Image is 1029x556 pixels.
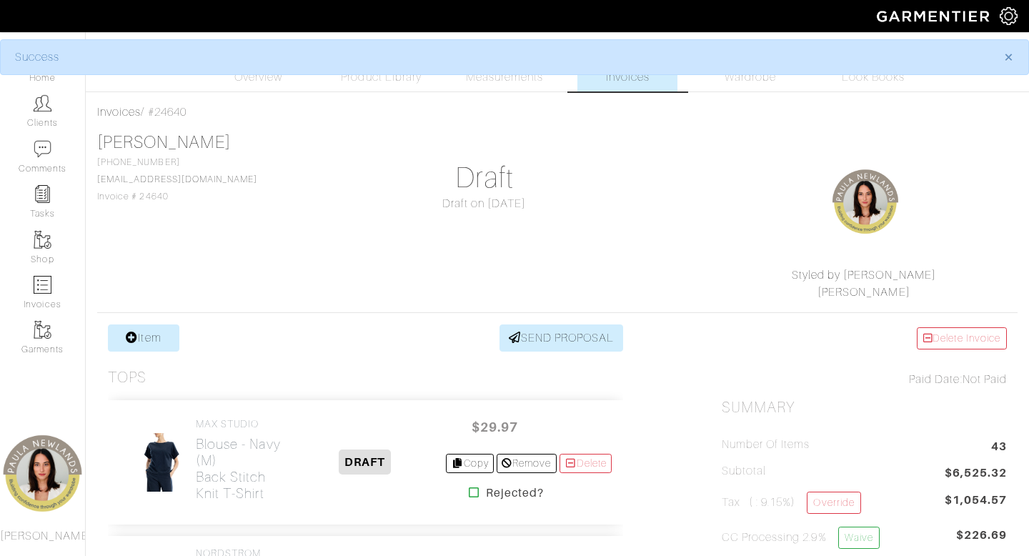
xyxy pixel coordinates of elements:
a: MAX STUDIO Blouse - navy (m)Back Stitch Knit T-Shirt [196,418,284,502]
img: gear-icon-white-bd11855cb880d31180b6d7d6211b90ccbf57a29d726f0c71d8c61bd08dd39cc2.png [1000,7,1018,25]
img: W5NGwVBjQCHwZGTDzi3h628f [140,432,179,492]
div: Not Paid [722,371,1007,388]
a: Delete Invoice [917,327,1007,349]
h2: Summary [722,399,1007,417]
a: Invoices [577,39,677,91]
img: garments-icon-b7da505a4dc4fd61783c78ac3ca0ef83fa9d6f193b1c9dc38574b1d14d53ca28.png [34,321,51,339]
span: $226.69 [956,527,1007,555]
a: [PERSON_NAME] [817,286,910,299]
span: DRAFT [339,450,391,475]
a: [PERSON_NAME] [97,133,231,152]
h4: MAX STUDIO [196,418,284,430]
h5: Tax ( : 9.15%) [722,492,861,514]
img: comment-icon-a0a6a9ef722e966f86d9cbdc48e553b5cf19dbc54f86b18d962a5391bc8f6eb6.png [34,140,51,158]
img: clients-icon-6bae9207a08558b7cb47a8932f037763ab4055f8c8b6bfacd5dc20c3e0201464.png [34,94,51,112]
span: × [1003,47,1014,66]
a: Copy [446,454,494,473]
h5: Subtotal [722,465,766,478]
img: reminder-icon-8004d30b9f0a5d33ae49ab947aed9ed385cf756f9e5892f1edd6e32f2345188e.png [34,185,51,203]
span: $1,054.57 [945,492,1007,509]
span: Wardrobe [725,69,776,86]
span: $6,525.32 [945,465,1007,484]
span: Measurements [466,69,544,86]
a: Remove [497,454,556,473]
div: Draft on [DATE] [342,195,627,212]
a: Override [807,492,860,514]
span: Paid Date: [909,373,963,386]
img: garments-icon-b7da505a4dc4fd61783c78ac3ca0ef83fa9d6f193b1c9dc38574b1d14d53ca28.png [34,231,51,249]
a: Delete [560,454,612,473]
a: Waive [838,527,880,549]
a: [EMAIL_ADDRESS][DOMAIN_NAME] [97,174,257,184]
span: $29.97 [452,412,537,442]
span: [PHONE_NUMBER] Invoice # 24640 [97,157,257,202]
span: Invoices [606,69,650,86]
h5: CC Processing 2.9% [722,527,880,549]
div: / #24640 [97,104,1018,121]
a: SEND PROPOSAL [499,324,624,352]
a: Styled by [PERSON_NAME] [792,269,936,282]
span: 43 [991,438,1007,457]
h5: Number of Items [722,438,810,452]
img: garmentier-logo-header-white-b43fb05a5012e4ada735d5af1a66efaba907eab6374d6393d1fbf88cb4ef424d.png [870,4,1000,29]
img: orders-icon-0abe47150d42831381b5fb84f609e132dff9fe21cb692f30cb5eec754e2cba89.png [34,276,51,294]
span: Product Library [341,69,422,86]
a: Item [108,324,179,352]
h3: Tops [108,369,146,387]
h2: Blouse - navy (m) Back Stitch Knit T-Shirt [196,436,284,502]
a: Invoices [97,106,141,119]
span: Overview [234,69,282,86]
img: G5YpQHtSh9DPfYJJnrefozYG.png [830,167,901,238]
strong: Rejected? [486,485,544,502]
span: Look Books [842,69,905,86]
h1: Draft [342,161,627,195]
div: Success [15,49,983,66]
